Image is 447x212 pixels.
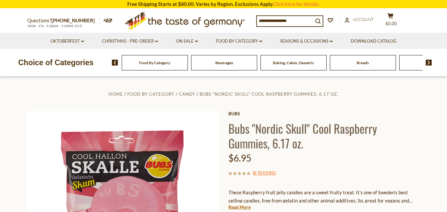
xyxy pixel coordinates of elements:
[102,38,158,45] a: Christmas - PRE-ORDER
[273,1,320,7] a: Click here for details.
[254,169,274,177] a: 0 Reviews
[179,91,195,97] a: Candy
[228,111,420,116] a: Bubs
[357,60,369,65] a: Breads
[127,91,174,97] a: Food By Category
[200,91,338,97] a: Bubs "Nordic Skull" Cool Raspberry Gummies, 6.17 oz.
[27,16,100,25] p: Questions?
[176,38,198,45] a: On Sale
[273,60,314,65] a: Baking, Cakes, Desserts
[228,188,420,205] p: These Raspberry fruit jelly candies are a sweet fruity treat. It’s one of Sweden’s best selling c...
[139,60,170,65] a: Food By Category
[216,38,262,45] a: Food By Category
[426,60,432,66] img: next arrow
[228,152,251,164] span: $6.95
[109,91,123,97] a: Home
[51,17,95,23] a: [PHONE_NUMBER]
[385,21,397,26] span: $0.00
[228,121,420,150] h1: Bubs "Nordic Skull" Cool Raspberry Gummies, 6.17 oz.
[228,204,251,210] a: Read More
[50,38,84,45] a: Oktoberfest
[381,13,400,29] button: $0.00
[112,60,118,66] img: previous arrow
[253,169,276,176] span: ( )
[345,16,374,23] a: Account
[280,38,333,45] a: Seasons & Occasions
[27,24,83,28] span: MON - FRI, 9:00AM - 5:00PM (EST)
[215,60,233,65] a: Beverages
[351,38,397,45] a: Download Catalog
[353,17,374,22] span: Account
